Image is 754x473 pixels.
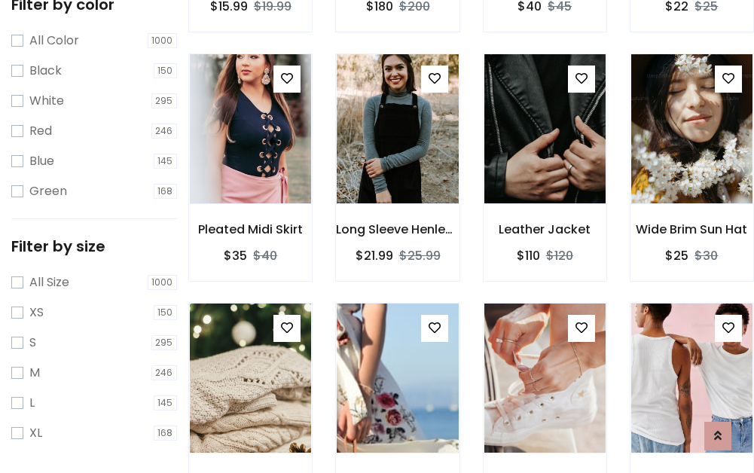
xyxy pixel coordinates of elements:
[29,424,42,442] label: XL
[154,426,178,441] span: 168
[29,182,67,200] label: Green
[151,93,178,108] span: 295
[630,222,753,236] h6: Wide Brim Sun Hat
[29,152,54,170] label: Blue
[29,334,36,352] label: S
[29,304,44,322] label: XS
[253,247,277,264] del: $40
[517,249,540,263] h6: $110
[356,249,393,263] h6: $21.99
[154,184,178,199] span: 168
[148,33,178,48] span: 1000
[148,275,178,290] span: 1000
[29,273,69,291] label: All Size
[399,247,441,264] del: $25.99
[151,335,178,350] span: 295
[336,222,459,236] h6: Long Sleeve Henley T-Shirt
[29,32,79,50] label: All Color
[151,124,178,139] span: 246
[546,247,573,264] del: $120
[29,364,40,382] label: M
[29,92,64,110] label: White
[694,247,718,264] del: $30
[665,249,688,263] h6: $25
[29,62,62,80] label: Black
[29,122,52,140] label: Red
[154,305,178,320] span: 150
[154,395,178,410] span: 145
[484,222,606,236] h6: Leather Jacket
[11,237,177,255] h5: Filter by size
[154,63,178,78] span: 150
[151,365,178,380] span: 246
[189,222,312,236] h6: Pleated Midi Skirt
[154,154,178,169] span: 145
[29,394,35,412] label: L
[224,249,247,263] h6: $35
